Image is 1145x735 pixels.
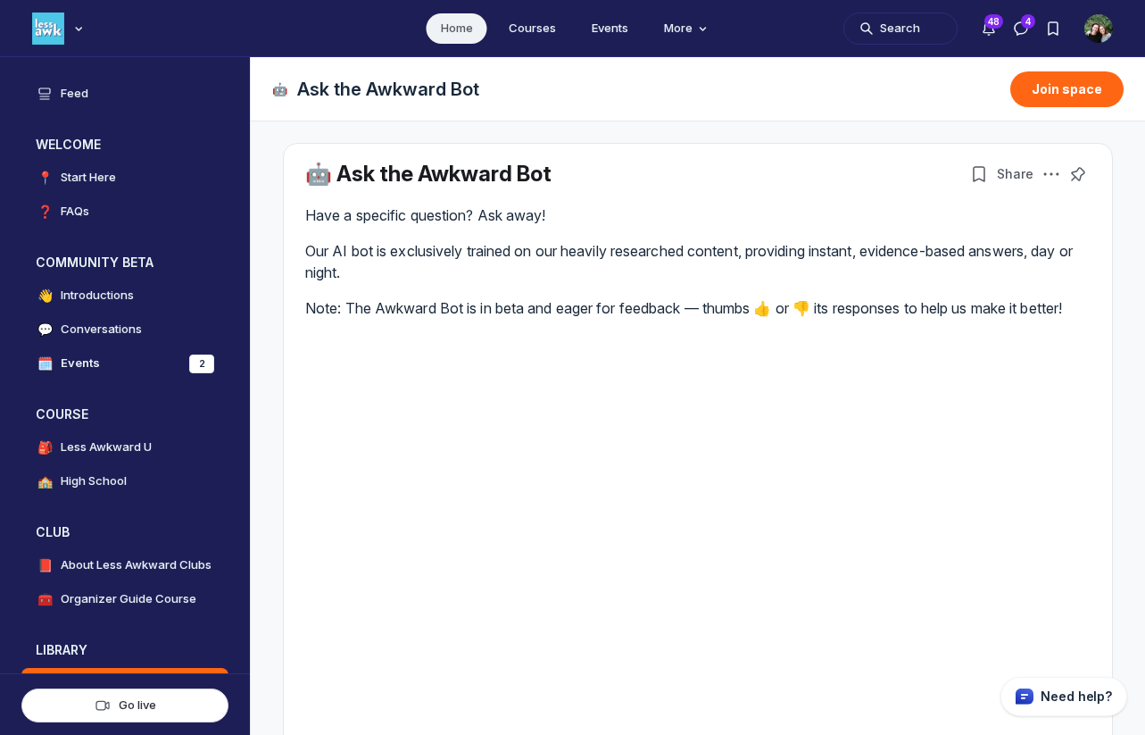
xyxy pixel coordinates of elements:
span: 📕 [36,556,54,574]
span: 🗓️ [36,355,54,372]
img: Less Awkward Hub logo [32,13,64,45]
header: Page Header [251,57,1145,121]
h4: High School [61,472,127,490]
span: 🧰 [36,590,54,608]
button: Search [843,13,958,45]
a: ❓FAQs [21,196,228,227]
button: Less Awkward Hub logo [32,11,87,46]
p: Have a specific question? Ask away! [305,205,1091,226]
h4: Introductions [61,287,134,305]
a: 🎒Less Awkward U [21,432,228,463]
span: 🤖 [272,80,290,98]
a: 🤖 Ask the Awkward Bot [305,161,552,187]
h4: FAQs [61,203,89,221]
a: Home [427,13,487,44]
a: 💬Conversations [21,314,228,345]
p: Need help? [1041,688,1112,706]
h3: COMMUNITY BETA [36,254,153,271]
h4: Less Awkward U [61,438,152,456]
h3: LIBRARY [36,641,87,659]
div: 2 [189,355,214,373]
h4: Feed [61,85,88,103]
h4: Events [61,355,100,372]
p: Note: The Awkward Bot is in beta and eager for feedback — thumbs 👍 or 👎 its responses to help us ... [305,297,1091,319]
a: 📕About Less Awkward Clubs [21,550,228,580]
button: User menu options [1084,14,1113,43]
a: 🗓️Events2 [21,348,228,379]
button: Bookmarks [1037,13,1069,45]
button: Bookmarks [967,162,992,187]
button: More [650,13,719,44]
h4: Organizer Guide Course [61,590,196,608]
a: Courses [494,13,570,44]
button: COMMUNITY BETACollapse space [21,248,228,277]
p: Our AI bot is exclusively trained on our heavily researched content, providing instant, evidence-... [305,240,1091,283]
h1: Ask the Awkward Bot [297,77,479,102]
a: 🧰Organizer Guide Course [21,584,228,614]
button: Go live [21,689,228,722]
h4: Start Here [61,169,116,187]
span: 🏫 [36,472,54,490]
a: 🏫High School [21,466,228,497]
button: CLUBCollapse space [21,518,228,547]
a: 📍Start Here [21,163,228,193]
span: Share [997,165,1033,183]
span: ❓ [36,203,54,221]
span: 💬 [36,321,54,338]
span: 👋 [36,287,54,305]
button: Share [993,162,1037,187]
a: Feed [21,79,228,109]
button: Circle support widget [1000,677,1127,716]
span: 🎒 [36,438,54,456]
button: Join space [1010,71,1124,107]
a: 👋Introductions [21,280,228,311]
h4: About Less Awkward Clubs [61,556,212,574]
h4: Conversations [61,321,142,338]
button: COURSECollapse space [21,400,228,429]
span: 📍 [36,169,54,187]
h3: WELCOME [36,136,101,154]
a: Events [577,13,643,44]
div: Go live [37,697,213,714]
button: Post actions [1039,162,1064,187]
button: Direct messages [1005,13,1037,45]
button: LIBRARYCollapse space [21,636,228,664]
button: Notifications [973,13,1005,45]
h3: COURSE [36,405,88,423]
span: More [664,20,712,38]
button: WELCOMECollapse space [21,130,228,159]
h3: CLUB [36,523,70,541]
